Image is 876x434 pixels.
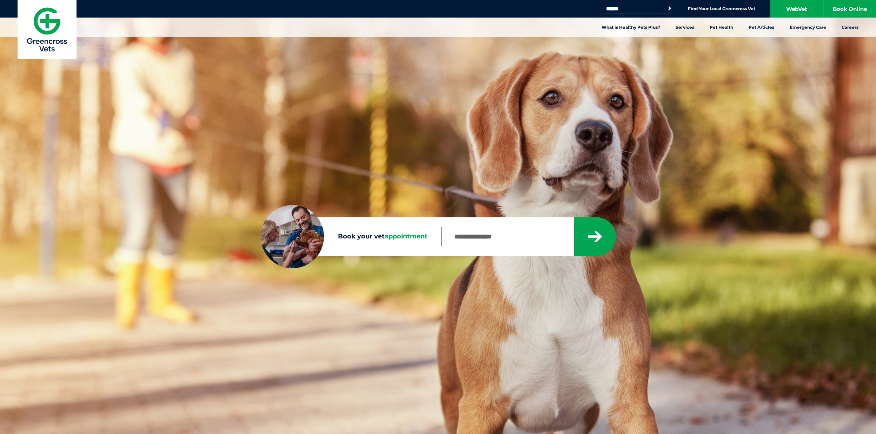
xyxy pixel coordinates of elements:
a: Careers [834,18,866,37]
label: Book your vet [261,231,442,242]
a: Pet Articles [741,18,782,37]
a: What is Healthy Pets Plus? [594,18,668,37]
span: appointment [385,232,427,240]
a: Find Your Local Greencross Vet [688,6,755,12]
button: Search [666,5,673,12]
a: Pet Health [702,18,741,37]
a: Services [668,18,702,37]
a: Emergency Care [782,18,834,37]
